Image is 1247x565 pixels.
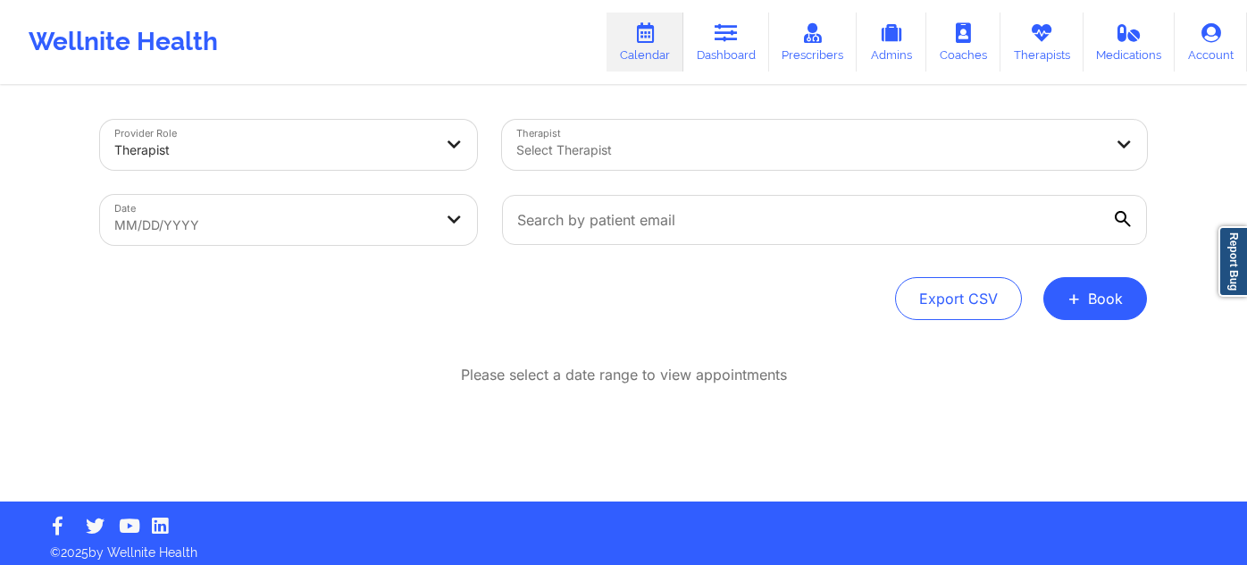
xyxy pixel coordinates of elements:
div: Therapist [114,131,432,170]
a: Therapists [1000,13,1084,72]
a: Admins [857,13,926,72]
button: +Book [1043,277,1147,320]
a: Account [1175,13,1247,72]
a: Dashboard [683,13,769,72]
p: © 2025 by Wellnite Health [38,531,1209,561]
p: Please select a date range to view appointments [461,365,787,385]
a: Prescribers [769,13,858,72]
a: Coaches [926,13,1000,72]
span: + [1067,293,1081,303]
a: Report Bug [1218,226,1247,297]
a: Medications [1084,13,1176,72]
a: Calendar [607,13,683,72]
input: Search by patient email [502,195,1147,245]
button: Export CSV [895,277,1022,320]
